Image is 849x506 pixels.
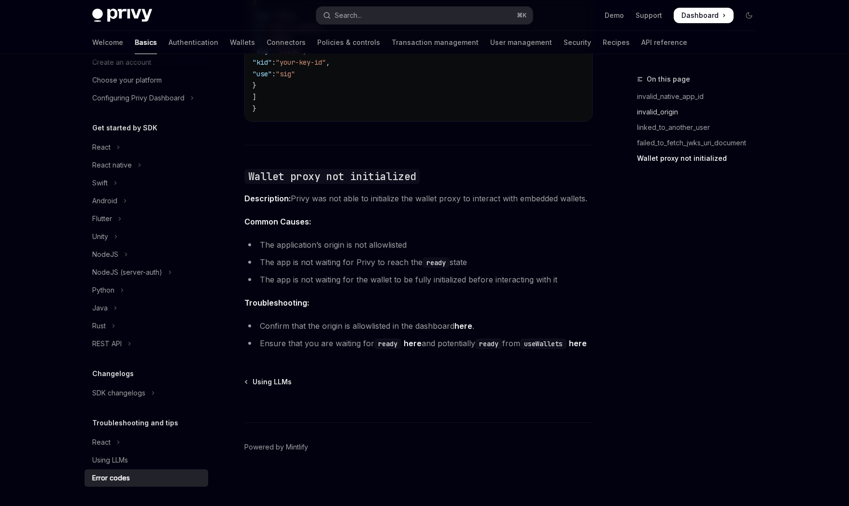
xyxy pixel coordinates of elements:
[647,73,690,85] span: On this page
[244,298,309,308] strong: Troubleshooting:
[272,70,276,78] span: :
[253,104,256,113] span: }
[92,284,114,296] div: Python
[326,58,330,67] span: ,
[475,338,502,349] code: ready
[253,70,272,78] span: "use"
[267,31,306,54] a: Connectors
[92,9,152,22] img: dark logo
[230,31,255,54] a: Wallets
[253,377,292,387] span: Using LLMs
[316,7,533,24] button: Open search
[636,11,662,20] a: Support
[92,231,108,242] div: Unity
[276,70,295,78] span: "sig"
[85,434,208,451] button: Toggle React section
[85,317,208,335] button: Toggle Rust section
[681,11,719,20] span: Dashboard
[569,338,587,349] a: here
[92,249,118,260] div: NodeJS
[276,58,326,67] span: "your-key-id"
[169,31,218,54] a: Authentication
[85,335,208,352] button: Toggle REST API section
[253,81,256,90] span: }
[517,12,527,19] span: ⌘ K
[244,273,593,286] li: The app is not waiting for the wallet to be fully initialized before interacting with it
[392,31,479,54] a: Transaction management
[603,31,630,54] a: Recipes
[92,122,157,134] h5: Get started by SDK
[244,319,593,333] li: Confirm that the origin is allowlisted in the dashboard .
[92,472,130,484] div: Error codes
[520,338,566,349] code: useWallets
[637,151,764,166] a: Wallet proxy not initialized
[85,139,208,156] button: Toggle React section
[637,135,764,151] a: failed_to_fetch_jwks_uri_document
[404,338,422,349] a: here
[92,141,111,153] div: React
[245,377,292,387] a: Using LLMs
[92,31,123,54] a: Welcome
[637,104,764,120] a: invalid_origin
[741,8,757,23] button: Toggle dark mode
[85,156,208,174] button: Toggle React native section
[564,31,591,54] a: Security
[92,417,178,429] h5: Troubleshooting and tips
[92,368,134,379] h5: Changelogs
[641,31,687,54] a: API reference
[253,93,256,101] span: ]
[85,281,208,299] button: Toggle Python section
[92,159,132,171] div: React native
[85,228,208,245] button: Toggle Unity section
[92,436,111,448] div: React
[674,8,734,23] a: Dashboard
[454,321,472,331] a: here
[244,217,311,226] strong: Common Causes:
[253,58,272,67] span: "kid"
[244,255,593,269] li: The app is not waiting for Privy to reach the state
[92,387,145,399] div: SDK changelogs
[85,299,208,317] button: Toggle Java section
[272,58,276,67] span: :
[244,238,593,252] li: The application’s origin is not allowlisted
[490,31,552,54] a: User management
[85,174,208,192] button: Toggle Swift section
[85,246,208,263] button: Toggle NodeJS section
[85,451,208,469] a: Using LLMs
[92,454,128,466] div: Using LLMs
[244,442,308,452] a: Powered by Mintlify
[423,257,450,268] code: ready
[317,31,380,54] a: Policies & controls
[92,338,122,350] div: REST API
[637,120,764,135] a: linked_to_another_user
[85,264,208,281] button: Toggle NodeJS (server-auth) section
[335,10,362,21] div: Search...
[244,169,420,184] code: Wallet proxy not initialized
[85,89,208,107] button: Toggle Configuring Privy Dashboard section
[85,71,208,89] a: Choose your platform
[244,337,593,350] li: Ensure that you are waiting for and potentially from
[92,177,108,189] div: Swift
[637,89,764,104] a: invalid_native_app_id
[605,11,624,20] a: Demo
[92,74,162,86] div: Choose your platform
[92,302,108,314] div: Java
[244,194,291,203] strong: Description:
[85,210,208,227] button: Toggle Flutter section
[92,213,112,225] div: Flutter
[92,320,106,332] div: Rust
[135,31,157,54] a: Basics
[92,92,184,104] div: Configuring Privy Dashboard
[374,338,401,349] code: ready
[85,384,208,402] button: Toggle SDK changelogs section
[92,267,162,278] div: NodeJS (server-auth)
[244,192,593,205] span: Privy was not able to initialize the wallet proxy to interact with embedded wallets.
[92,195,117,207] div: Android
[85,192,208,210] button: Toggle Android section
[85,469,208,487] a: Error codes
